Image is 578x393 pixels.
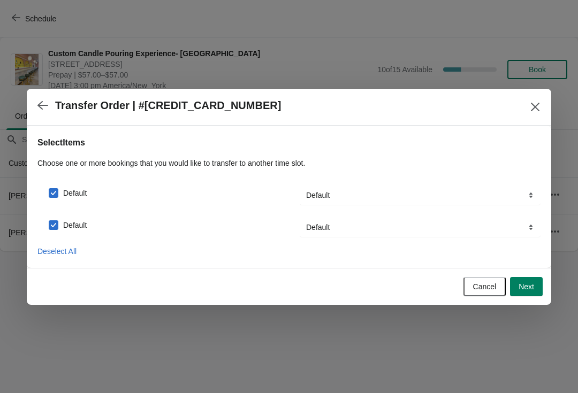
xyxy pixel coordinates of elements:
[55,99,281,112] h2: Transfer Order | #[CREDIT_CARD_NUMBER]
[37,136,541,149] h2: Select Items
[37,247,77,256] span: Deselect All
[510,277,543,296] button: Next
[519,282,534,291] span: Next
[63,188,87,198] span: Default
[473,282,497,291] span: Cancel
[33,242,81,261] button: Deselect All
[63,220,87,230] span: Default
[463,277,506,296] button: Cancel
[526,97,545,117] button: Close
[37,158,541,168] p: Choose one or more bookings that you would like to transfer to another time slot.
